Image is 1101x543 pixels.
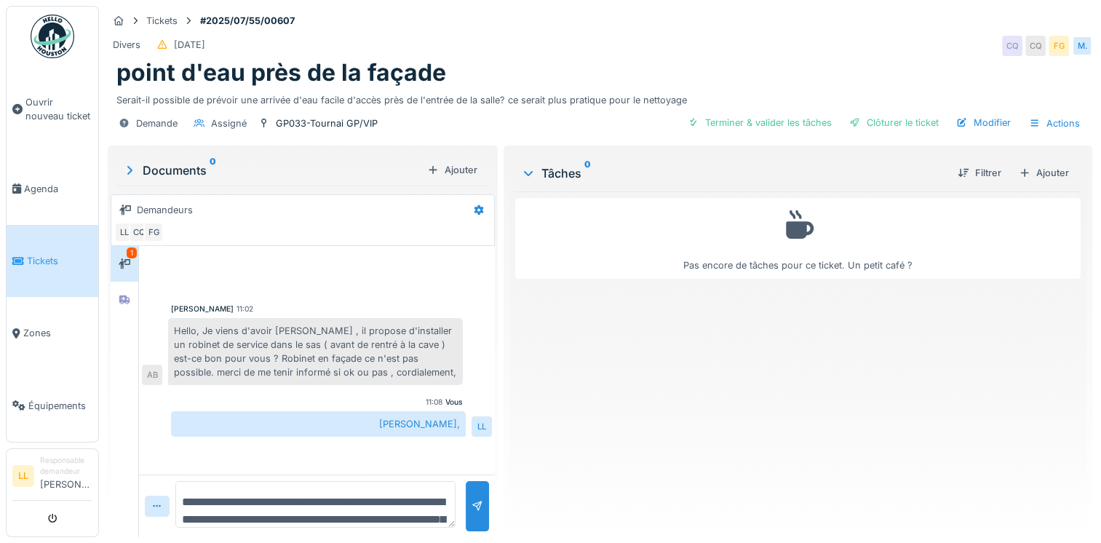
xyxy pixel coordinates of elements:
div: Demandeurs [137,203,193,217]
div: Demande [136,116,178,130]
div: Vous [445,397,463,408]
sup: 0 [210,162,216,179]
div: Tickets [146,14,178,28]
div: Ajouter [421,160,483,180]
div: FG [143,222,164,242]
div: Modifier [950,113,1017,132]
div: 1 [127,247,137,258]
div: CQ [1025,36,1046,56]
div: Serait-il possible de prévoir une arrivée d'eau facile d'accès près de l'entrée de la salle? ce s... [116,87,1084,107]
h1: point d'eau près de la façade [116,59,446,87]
div: LL [472,416,492,437]
div: 11:08 [426,397,442,408]
sup: 0 [584,165,591,182]
div: CQ [129,222,149,242]
div: Actions [1022,113,1086,134]
div: Responsable demandeur [40,455,92,477]
div: LL [114,222,135,242]
div: [PERSON_NAME], [171,411,466,437]
span: Tickets [27,254,92,268]
div: Filtrer [952,163,1007,183]
span: Zones [23,326,92,340]
div: Hello, Je viens d'avoir [PERSON_NAME] , il propose d'installer un robinet de service dans le sas ... [168,318,463,386]
strong: #2025/07/55/00607 [194,14,301,28]
a: Agenda [7,153,98,225]
div: Terminer & valider les tâches [682,113,838,132]
div: Assigné [211,116,247,130]
a: Tickets [7,225,98,297]
img: Badge_color-CXgf-gQk.svg [31,15,74,58]
div: AB [142,365,162,385]
div: Divers [113,38,140,52]
span: Ouvrir nouveau ticket [25,95,92,123]
span: Équipements [28,399,92,413]
div: Pas encore de tâches pour ce ticket. Un petit café ? [525,205,1071,272]
div: [PERSON_NAME] [171,304,234,314]
div: Documents [122,162,421,179]
div: [DATE] [174,38,205,52]
div: Tâches [521,165,946,182]
li: LL [12,465,34,487]
li: [PERSON_NAME] [40,455,92,497]
div: M. [1072,36,1092,56]
a: Équipements [7,370,98,442]
a: LL Responsable demandeur[PERSON_NAME] [12,455,92,501]
div: GP033-Tournai GP/VIP [276,116,378,130]
div: FG [1049,36,1069,56]
span: Agenda [24,182,92,196]
a: Zones [7,297,98,369]
div: 11:02 [237,304,253,314]
div: Ajouter [1013,163,1075,183]
div: Clôturer le ticket [843,113,945,132]
a: Ouvrir nouveau ticket [7,66,98,153]
div: CQ [1002,36,1022,56]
